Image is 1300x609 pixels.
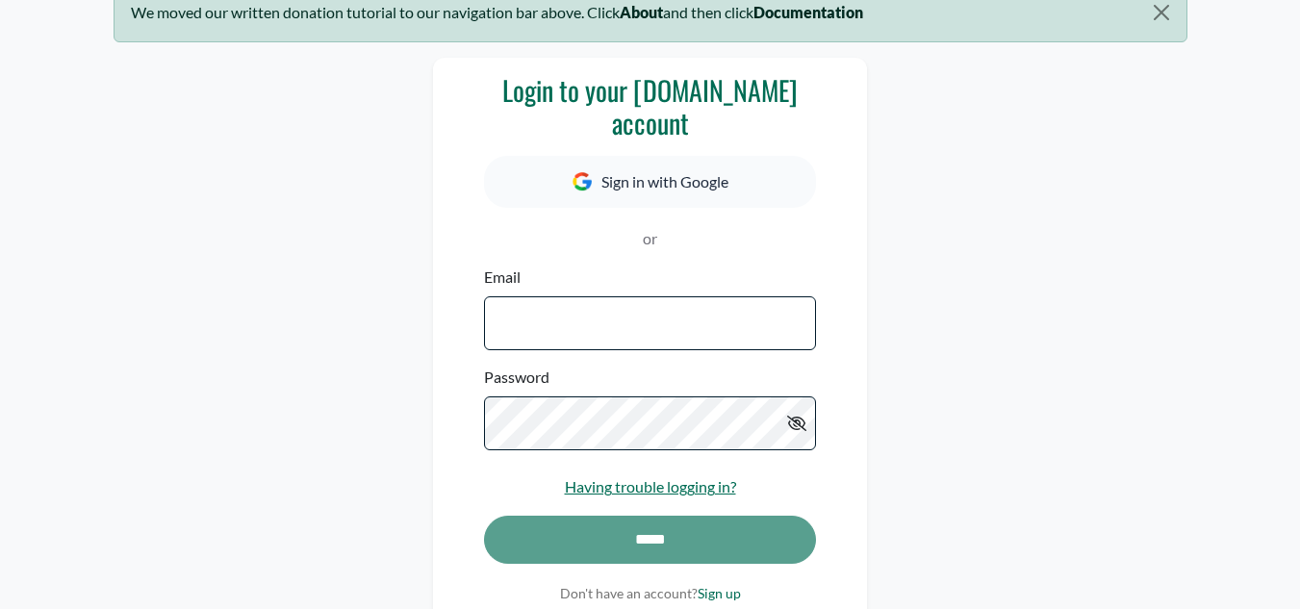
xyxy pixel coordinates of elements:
label: Password [484,366,549,389]
h3: Login to your [DOMAIN_NAME] account [484,74,816,139]
b: Documentation [753,3,863,21]
a: Having trouble logging in? [565,477,736,495]
label: Email [484,266,521,289]
p: Don't have an account? [484,583,816,603]
button: Sign in with Google [484,156,816,208]
a: Sign up [698,585,741,601]
img: Google Icon [573,172,592,190]
p: or [484,227,816,250]
b: About [620,3,663,21]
